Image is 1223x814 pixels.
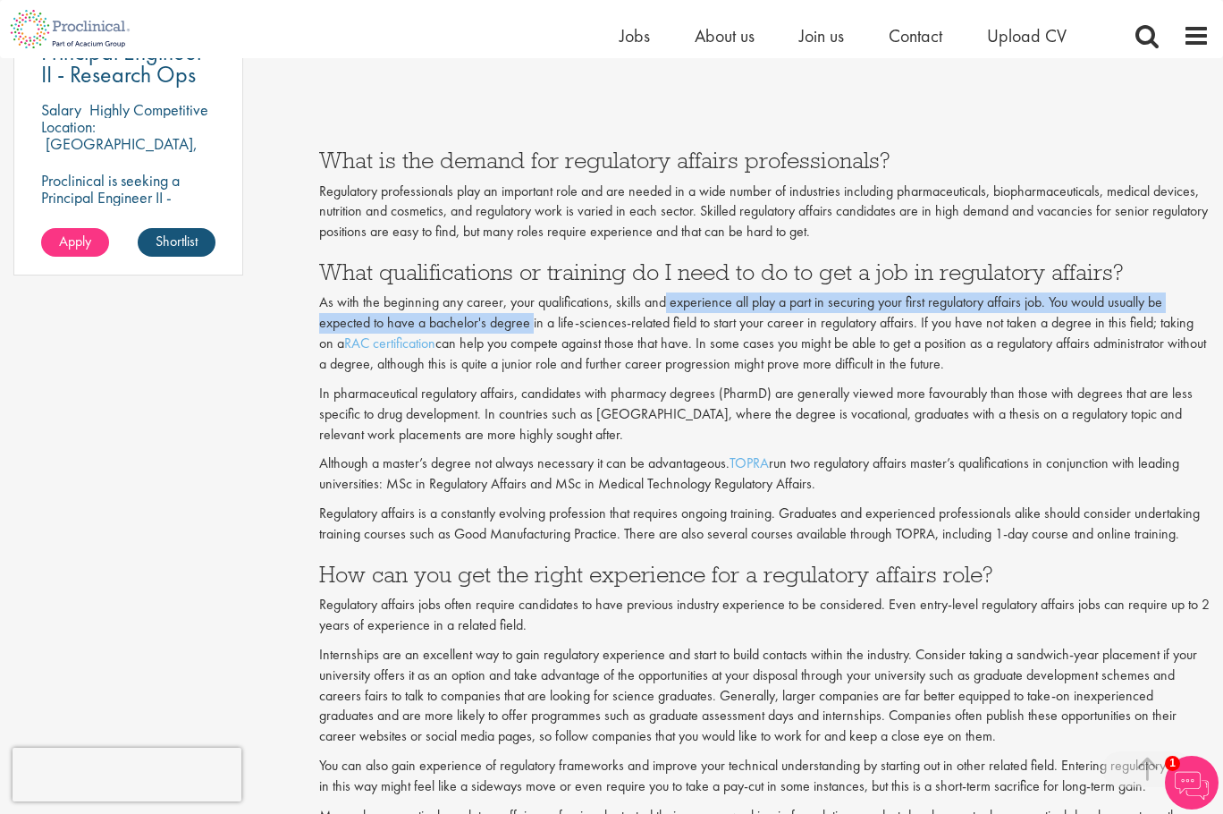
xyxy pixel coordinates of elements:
[319,260,1210,284] h3: What qualifications or training do I need to do to get a job in regulatory affairs?
[319,293,1210,374] p: As with the beginning any career, your qualifications, skills and experience all play a part in s...
[41,41,215,86] a: Principal Engineer II - Research Ops
[41,99,81,120] span: Salary
[695,24,755,47] a: About us
[59,232,91,250] span: Apply
[319,148,1210,172] h3: What is the demand for regulatory affairs professionals?
[1165,756,1180,771] span: 1
[319,645,1210,747] p: Internships are an excellent way to gain regulatory experience and start to build contacts within...
[41,116,96,137] span: Location:
[41,133,198,171] p: [GEOGRAPHIC_DATA], [GEOGRAPHIC_DATA]
[319,182,1210,243] p: Regulatory professionals play an important role and are needed in a wide number of industries inc...
[138,228,215,257] a: Shortlist
[799,24,844,47] a: Join us
[889,24,942,47] a: Contact
[319,454,1210,495] p: Although a master’s degree not always necessary it can be advantageous. run two regulatory affair...
[41,37,204,89] span: Principal Engineer II - Research Ops
[319,504,1210,545] p: Regulatory affairs is a constantly evolving profession that requires ongoing training. Graduates ...
[41,228,109,257] a: Apply
[319,384,1210,445] p: In pharmaceutical regulatory affairs, candidates with pharmacy degrees (PharmD) are generally vie...
[319,563,1210,586] h3: How can you get the right experience for a regulatory affairs role?
[41,172,215,291] p: Proclinical is seeking a Principal Engineer II - Research Ops to support external engineering pro...
[319,595,1210,636] p: Regulatory affairs jobs often require candidates to have previous industry experience to be consi...
[730,454,769,472] a: TOPRA
[620,24,650,47] a: Jobs
[987,24,1067,47] a: Upload CV
[344,334,435,352] a: RAC certification
[1165,756,1219,810] img: Chatbot
[13,748,241,801] iframe: reCAPTCHA
[89,99,208,120] p: Highly Competitive
[319,756,1210,797] p: You can also gain experience of regulatory frameworks and improve your technical understanding by...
